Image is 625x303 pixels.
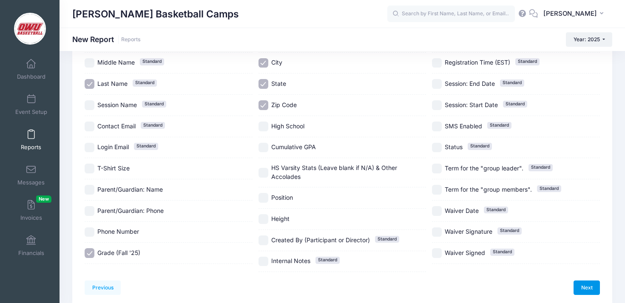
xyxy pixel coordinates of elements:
[85,248,94,258] input: Grade (Fall '25)
[97,164,130,172] span: T-Shirt Size
[432,143,442,153] input: StatusStandard
[85,79,94,89] input: Last NameStandard
[259,143,268,153] input: Cumulative GPA
[11,160,51,190] a: Messages
[445,122,482,130] span: SMS Enabled
[432,79,442,89] input: Session: End DateStandard
[445,164,523,172] span: Term for the "group leader".
[271,236,370,244] span: Created By (Participant or Director)
[85,227,94,237] input: Phone Number
[18,249,44,257] span: Financials
[259,193,268,203] input: Position
[72,35,141,44] h1: New Report
[85,100,94,110] input: Session NameStandard
[432,185,442,195] input: Term for the "group members".Standard
[21,144,41,151] span: Reports
[11,195,51,225] a: InvoicesNew
[432,227,442,237] input: Waiver SignatureStandard
[271,164,397,180] span: HS Varsity Stats (Leave blank if N/A) & Other Accolades
[271,101,297,108] span: Zip Code
[574,280,600,295] a: Next
[17,73,45,80] span: Dashboard
[259,168,268,178] input: HS Varsity Stats (Leave blank if N/A) & Other Accolades
[259,100,268,110] input: Zip Code
[543,9,597,18] span: [PERSON_NAME]
[271,215,290,222] span: Height
[72,4,239,24] h1: [PERSON_NAME] Basketball Camps
[271,59,282,66] span: City
[445,228,492,235] span: Waiver Signature
[432,206,442,216] input: Waiver DateStandard
[445,207,479,214] span: Waiver Date
[14,13,46,45] img: David Vogel Basketball Camps
[11,125,51,155] a: Reports
[445,143,463,150] span: Status
[141,122,165,129] span: Standard
[97,207,164,214] span: Parent/Guardian: Phone
[468,143,492,150] span: Standard
[140,58,164,65] span: Standard
[85,58,94,68] input: Middle NameStandard
[432,122,442,131] input: SMS EnabledStandard
[271,80,286,87] span: State
[11,231,51,261] a: Financials
[537,185,561,192] span: Standard
[445,186,532,193] span: Term for the "group members".
[259,235,268,245] input: Created By (Participant or Director)Standard
[36,195,51,203] span: New
[97,59,135,66] span: Middle Name
[484,207,508,213] span: Standard
[97,122,136,130] span: Contact Email
[566,32,612,47] button: Year: 2025
[15,108,47,116] span: Event Setup
[387,6,515,23] input: Search by First Name, Last Name, or Email...
[271,194,293,201] span: Position
[97,186,163,193] span: Parent/Guardian: Name
[85,122,94,131] input: Contact EmailStandard
[142,101,166,108] span: Standard
[259,257,268,266] input: Internal NotesStandard
[259,122,268,131] input: High School
[500,79,524,86] span: Standard
[538,4,612,24] button: [PERSON_NAME]
[85,143,94,153] input: Login EmailStandard
[432,164,442,173] input: Term for the "group leader".Standard
[97,249,140,256] span: Grade (Fall '25)
[445,80,495,87] span: Session: End Date
[20,214,42,221] span: Invoices
[85,185,94,195] input: Parent/Guardian: Name
[445,101,498,108] span: Session: Start Date
[259,79,268,89] input: State
[271,257,310,264] span: Internal Notes
[11,54,51,84] a: Dashboard
[133,79,157,86] span: Standard
[487,122,511,129] span: Standard
[97,101,137,108] span: Session Name
[497,227,522,234] span: Standard
[271,122,304,130] span: High School
[85,164,94,173] input: T-Shirt Size
[97,143,129,150] span: Login Email
[574,36,600,42] span: Year: 2025
[97,80,128,87] span: Last Name
[259,58,268,68] input: City
[271,143,316,150] span: Cumulative GPA
[85,206,94,216] input: Parent/Guardian: Phone
[528,164,553,171] span: Standard
[17,179,45,186] span: Messages
[432,100,442,110] input: Session: Start DateStandard
[11,90,51,119] a: Event Setup
[490,249,514,255] span: Standard
[97,228,139,235] span: Phone Number
[375,236,399,243] span: Standard
[432,248,442,258] input: Waiver SignedStandard
[445,249,485,256] span: Waiver Signed
[432,58,442,68] input: Registration Time (EST)Standard
[503,101,527,108] span: Standard
[259,214,268,224] input: Height
[445,59,510,66] span: Registration Time (EST)
[121,37,141,43] a: Reports
[515,58,540,65] span: Standard
[134,143,158,150] span: Standard
[85,280,121,295] a: Previous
